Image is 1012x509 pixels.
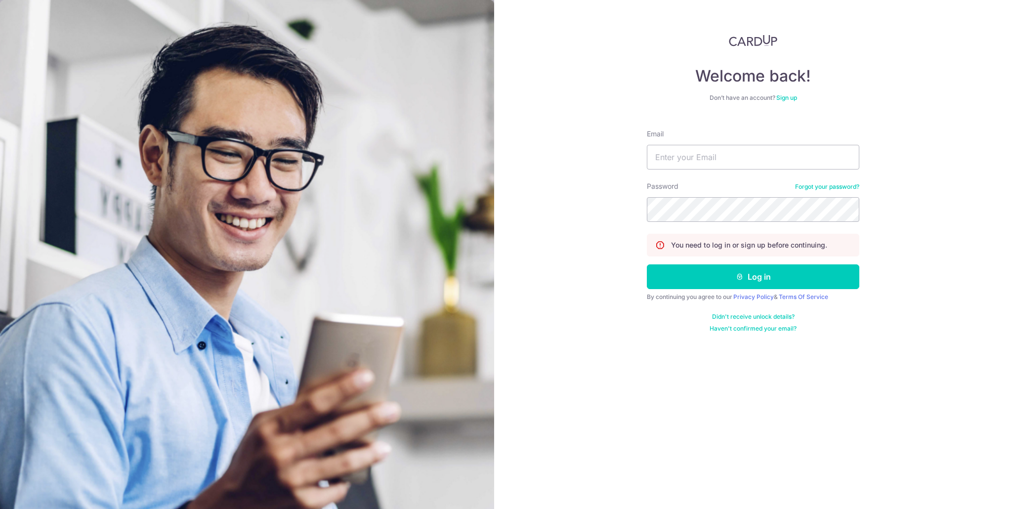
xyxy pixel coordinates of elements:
[647,145,859,170] input: Enter your Email
[779,293,828,300] a: Terms Of Service
[647,66,859,86] h4: Welcome back!
[647,293,859,301] div: By continuing you agree to our &
[733,293,774,300] a: Privacy Policy
[647,129,664,139] label: Email
[710,325,797,333] a: Haven't confirmed your email?
[795,183,859,191] a: Forgot your password?
[729,35,777,46] img: CardUp Logo
[776,94,797,101] a: Sign up
[647,94,859,102] div: Don’t have an account?
[671,240,827,250] p: You need to log in or sign up before continuing.
[647,181,678,191] label: Password
[647,264,859,289] button: Log in
[712,313,795,321] a: Didn't receive unlock details?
